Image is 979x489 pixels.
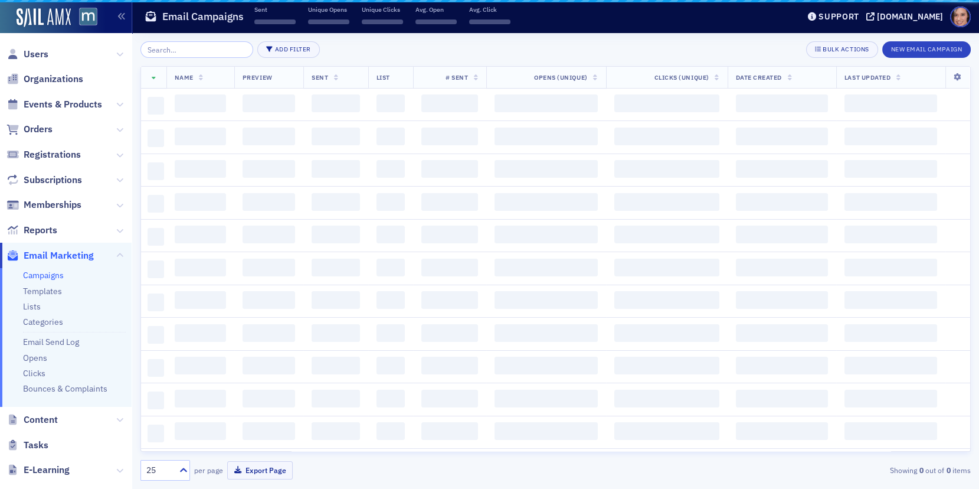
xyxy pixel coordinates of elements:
[23,353,47,363] a: Opens
[614,94,719,112] span: ‌
[243,390,296,407] span: ‌
[495,193,597,211] span: ‌
[148,392,165,409] span: ‌
[312,422,359,440] span: ‌
[24,198,81,211] span: Memberships
[312,94,359,112] span: ‌
[614,160,719,178] span: ‌
[175,73,194,81] span: Name
[495,160,597,178] span: ‌
[148,228,165,246] span: ‌
[243,128,296,145] span: ‌
[254,5,296,14] p: Sent
[376,94,405,112] span: ‌
[243,357,296,374] span: ‌
[469,19,510,24] span: ‌
[844,226,937,243] span: ‌
[227,461,293,480] button: Export Page
[312,226,359,243] span: ‌
[175,291,226,309] span: ‌
[950,6,971,27] span: Profile
[23,337,79,347] a: Email Send Log
[818,11,859,22] div: Support
[421,226,478,243] span: ‌
[614,324,719,342] span: ‌
[495,226,597,243] span: ‌
[175,390,226,407] span: ‌
[917,465,925,475] strong: 0
[6,48,48,61] a: Users
[175,94,226,112] span: ‌
[24,123,53,136] span: Orders
[421,160,478,178] span: ‌
[376,226,405,243] span: ‌
[23,317,63,327] a: Categories
[23,270,64,281] a: Campaigns
[614,259,719,276] span: ‌
[654,73,709,81] span: Clicks (Unique)
[140,41,253,58] input: Search…
[614,357,719,374] span: ‌
[6,148,81,161] a: Registrations
[175,226,226,243] span: ‌
[844,324,937,342] span: ‌
[415,19,457,24] span: ‌
[194,465,223,475] label: per page
[6,198,81,211] a: Memberships
[376,291,405,309] span: ‌
[243,291,296,309] span: ‌
[614,193,719,211] span: ‌
[944,465,952,475] strong: 0
[421,390,478,407] span: ‌
[736,291,828,309] span: ‌
[71,8,97,28] a: View Homepage
[6,123,53,136] a: Orders
[421,291,478,309] span: ‌
[312,73,328,81] span: Sent
[175,160,226,178] span: ‌
[415,5,457,14] p: Avg. Open
[376,259,405,276] span: ‌
[844,390,937,407] span: ‌
[421,324,478,342] span: ‌
[736,128,828,145] span: ‌
[362,5,403,14] p: Unique Clicks
[148,97,165,115] span: ‌
[376,422,405,440] span: ‌
[162,9,244,24] h1: Email Campaigns
[243,259,296,276] span: ‌
[882,41,971,58] button: New Email Campaign
[148,326,165,344] span: ‌
[148,195,165,213] span: ‌
[736,226,828,243] span: ‌
[806,41,878,58] button: Bulk Actions
[495,128,597,145] span: ‌
[24,439,48,452] span: Tasks
[736,193,828,211] span: ‌
[312,193,359,211] span: ‌
[495,94,597,112] span: ‌
[243,193,296,211] span: ‌
[376,160,405,178] span: ‌
[844,357,937,374] span: ‌
[495,291,597,309] span: ‌
[6,413,58,426] a: Content
[736,390,828,407] span: ‌
[312,259,359,276] span: ‌
[148,129,165,147] span: ‌
[257,41,320,58] button: Add Filter
[243,73,273,81] span: Preview
[148,294,165,311] span: ‌
[243,226,296,243] span: ‌
[24,148,81,161] span: Registrations
[844,160,937,178] span: ‌
[6,73,83,86] a: Organizations
[736,422,828,440] span: ‌
[148,359,165,377] span: ‌
[446,73,468,81] span: # Sent
[376,357,405,374] span: ‌
[17,8,71,27] a: SailAMX
[421,259,478,276] span: ‌
[702,465,971,475] div: Showing out of items
[24,174,82,187] span: Subscriptions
